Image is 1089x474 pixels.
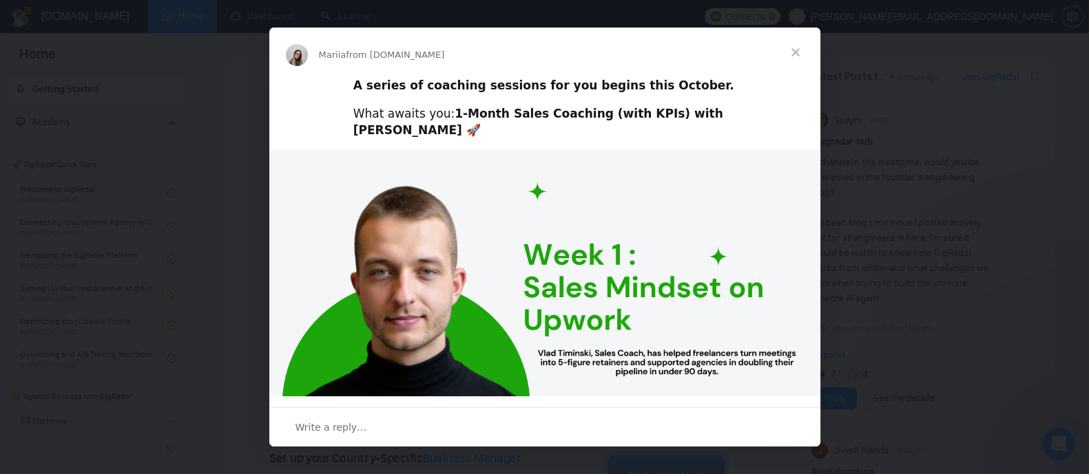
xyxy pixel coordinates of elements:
[319,50,346,60] span: Mariia
[295,418,367,436] span: Write a reply…
[353,107,723,137] b: 1-Month Sales Coaching (with KPIs) with [PERSON_NAME] 🚀
[346,50,444,60] span: from [DOMAIN_NAME]
[353,106,736,139] div: What awaits you:
[286,44,308,66] img: Profile image for Mariia
[353,78,734,92] b: A series of coaching sessions for you begins this October.
[269,407,820,446] div: Open conversation and reply
[771,28,820,77] span: Close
